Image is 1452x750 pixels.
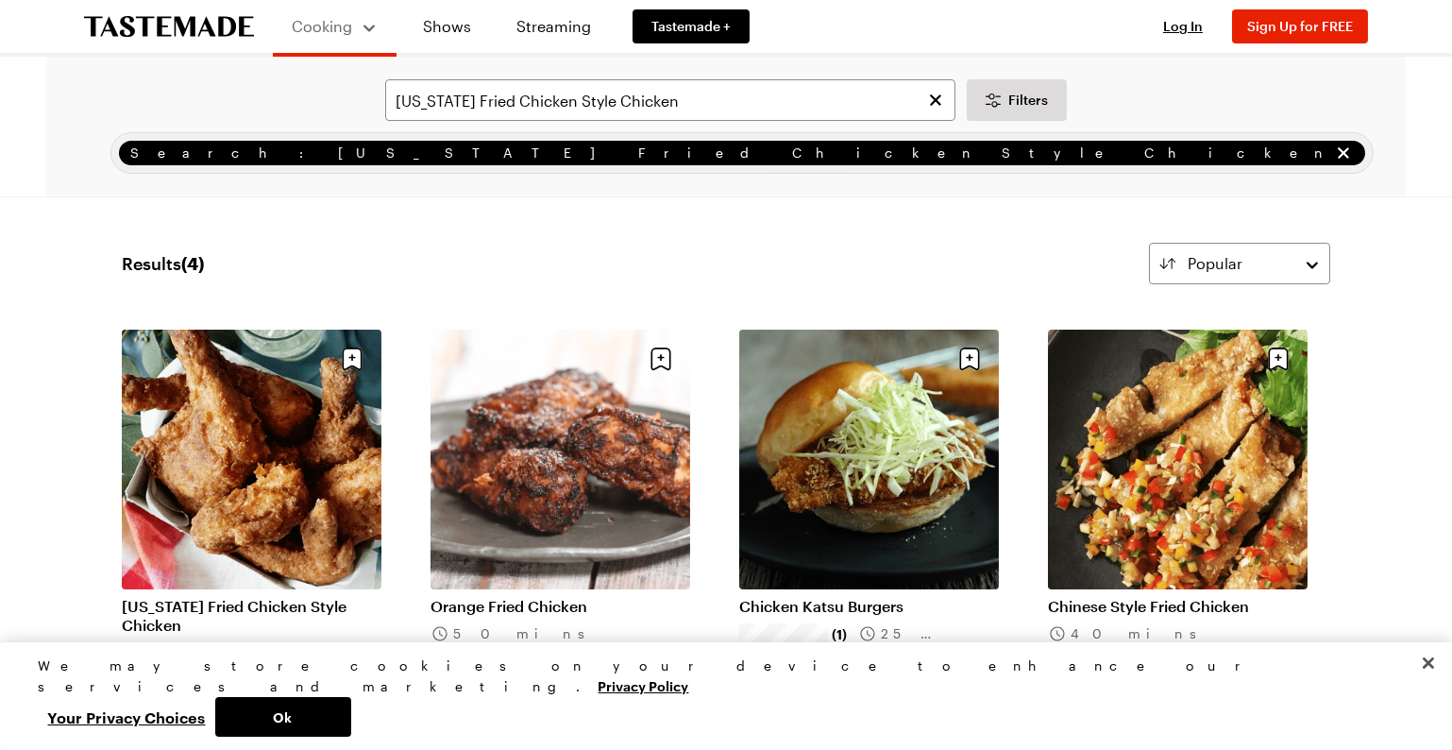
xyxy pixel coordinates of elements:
[1232,9,1368,43] button: Sign Up for FREE
[1260,341,1296,377] button: Save recipe
[643,341,679,377] button: Save recipe
[130,143,1329,163] span: Search: [US_STATE] Fried Chicken Style Chicken
[1408,642,1449,684] button: Close
[1149,243,1330,284] button: Popular
[633,9,750,43] a: Tastemade +
[1247,18,1353,34] span: Sign Up for FREE
[599,676,689,694] a: More information about your privacy, opens in a new tab
[334,341,370,377] button: Save recipe
[739,597,999,616] a: Chicken Katsu Burgers
[952,341,988,377] button: Save recipe
[84,16,254,38] a: To Tastemade Home Page
[39,697,215,737] button: Your Privacy Choices
[215,697,351,737] button: Ok
[181,253,204,274] span: ( 4 )
[651,17,731,36] span: Tastemade +
[1188,252,1242,275] span: Popular
[122,597,381,635] a: [US_STATE] Fried Chicken Style Chicken
[39,656,1398,737] div: Privacy
[967,79,1067,121] button: Desktop filters
[39,656,1398,697] div: We may store cookies on your device to enhance our services and marketing.
[925,90,946,111] button: Clear search
[1163,18,1203,34] span: Log In
[431,597,690,616] a: Orange Fried Chicken
[1048,597,1308,616] a: Chinese Style Fried Chicken
[1008,91,1048,110] span: Filters
[292,8,378,45] button: Cooking
[122,250,204,277] span: Results
[1333,143,1354,163] button: remove Search: Kentucky Fried Chicken Style Chicken
[1145,17,1221,36] button: Log In
[293,17,353,35] span: Cooking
